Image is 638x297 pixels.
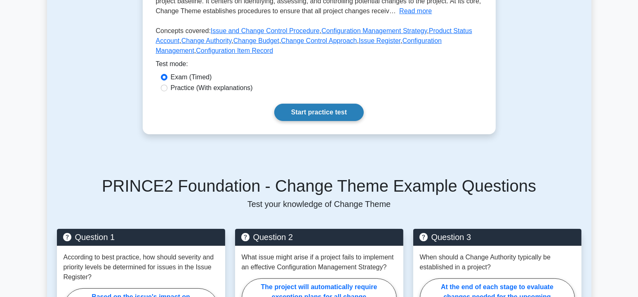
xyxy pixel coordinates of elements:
div: Test mode: [156,59,483,72]
a: Configuration Management Strategy [322,27,427,34]
a: Change Control Approach [281,37,357,44]
label: Exam (Timed) [171,72,212,82]
button: Read more [399,6,432,16]
p: What issue might arise if a project fails to implement an effective Configuration Management Stra... [242,252,397,272]
p: Concepts covered: , , , , , , , , [156,26,483,59]
a: Change Budget [233,37,279,44]
h5: Question 2 [242,232,397,242]
p: Test your knowledge of Change Theme [57,199,581,209]
h5: Question 1 [64,232,219,242]
p: According to best practice, how should severity and priority levels be determined for issues in t... [64,252,219,282]
a: Configuration Item Record [196,47,273,54]
a: Change Authority [181,37,232,44]
p: When should a Change Authority typically be established in a project? [420,252,575,272]
h5: PRINCE2 Foundation - Change Theme Example Questions [57,176,581,196]
a: Issue Register [359,37,400,44]
a: Start practice test [274,104,364,121]
h5: Question 3 [420,232,575,242]
label: Practice (With explanations) [171,83,253,93]
a: Issue and Change Control Procedure [211,27,320,34]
